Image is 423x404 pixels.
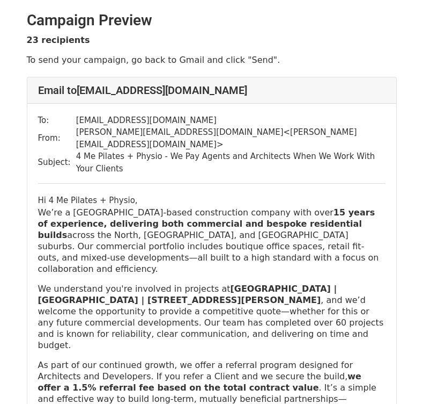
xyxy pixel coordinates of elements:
td: [PERSON_NAME][EMAIL_ADDRESS][DOMAIN_NAME] < [PERSON_NAME][EMAIL_ADDRESS][DOMAIN_NAME] > [76,126,385,150]
p: We understand you're involved in projects at , and we’d welcome the opportunity to provide a comp... [38,283,385,351]
h2: Campaign Preview [27,11,397,30]
td: Subject: [38,150,76,175]
td: [EMAIL_ADDRESS][DOMAIN_NAME] [76,114,385,127]
b: [GEOGRAPHIC_DATA] | [GEOGRAPHIC_DATA] | [STREET_ADDRESS][PERSON_NAME] [38,284,337,305]
p: To send your campaign, go back to Gmail and click "Send". [27,54,397,66]
p: We’re a [GEOGRAPHIC_DATA]-based construction company with over across the North, [GEOGRAPHIC_DATA... [38,207,385,275]
td: To: [38,114,76,127]
h4: Email to [EMAIL_ADDRESS][DOMAIN_NAME] [38,84,385,97]
b: we offer a 1.5% referral fee based on the total contract value [38,371,361,393]
td: 4 Me Pilates + Physio - We Pay Agents and Architects When We Work With Your Clients [76,150,385,175]
td: From: [38,126,76,150]
b: 15 years of experience, delivering both commercial and bespoke residential builds [38,207,375,240]
strong: 23 recipients [27,35,90,45]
